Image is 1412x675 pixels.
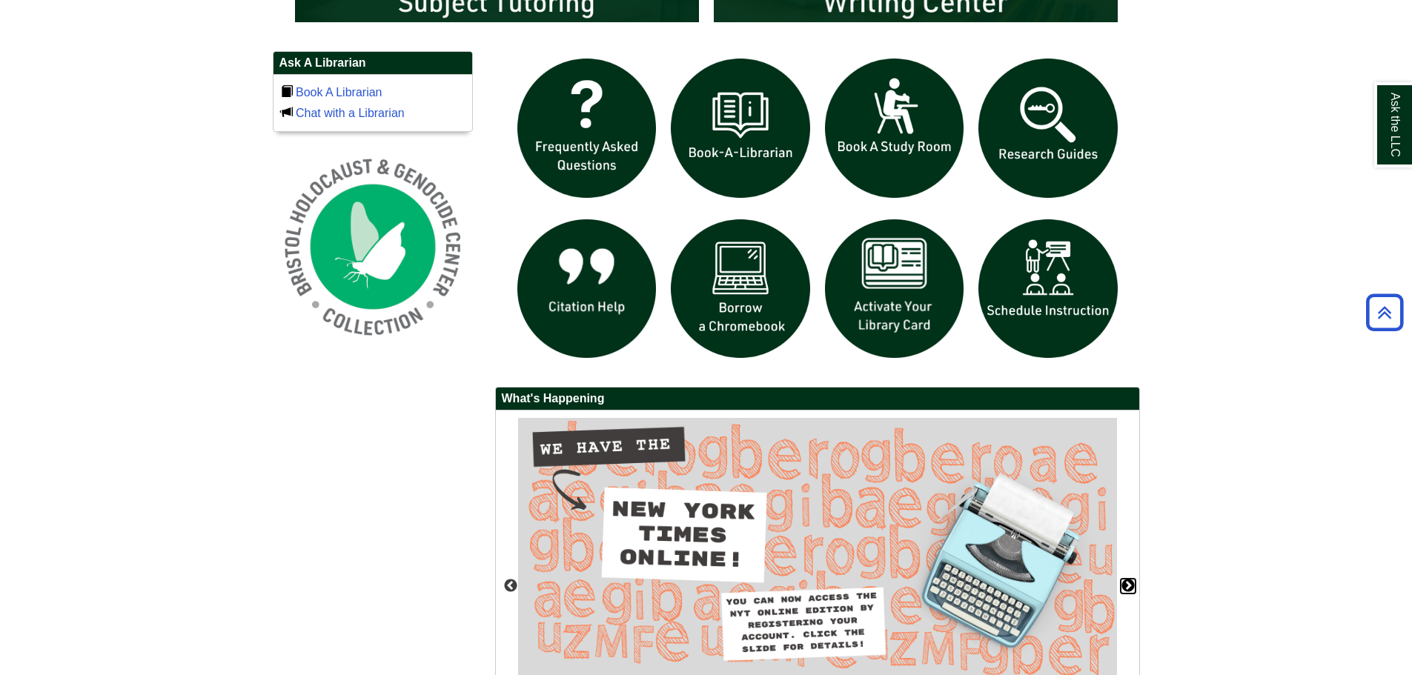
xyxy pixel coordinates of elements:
a: Chat with a Librarian [296,107,405,119]
h2: What's Happening [496,388,1139,410]
div: slideshow [510,51,1125,372]
img: book a study room icon links to book a study room web page [818,51,972,205]
img: Research Guides icon links to research guides web page [971,51,1125,205]
img: Book a Librarian icon links to book a librarian web page [663,51,818,205]
img: activate Library Card icon links to form to activate student ID into library card [818,212,972,366]
img: For faculty. Schedule Library Instruction icon links to form. [971,212,1125,366]
img: citation help icon links to citation help guide page [510,212,664,366]
a: Book A Librarian [296,86,382,99]
button: Next [1121,579,1136,593]
h2: Ask A Librarian [274,52,472,75]
button: Previous [503,579,518,593]
img: frequently asked questions [510,51,664,205]
a: Back to Top [1361,302,1408,322]
img: Borrow a chromebook icon links to the borrow a chromebook web page [663,212,818,366]
img: Holocaust and Genocide Collection [273,147,473,347]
